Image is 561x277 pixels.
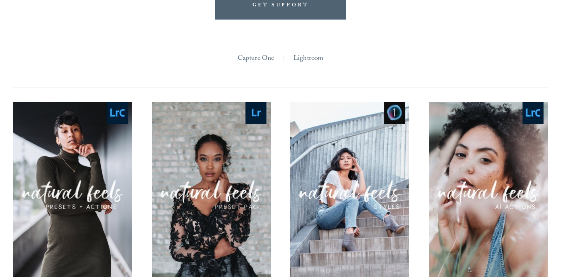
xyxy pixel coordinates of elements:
[283,52,285,66] span: |
[293,52,324,66] a: Lightroom
[238,52,274,66] a: Capture One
